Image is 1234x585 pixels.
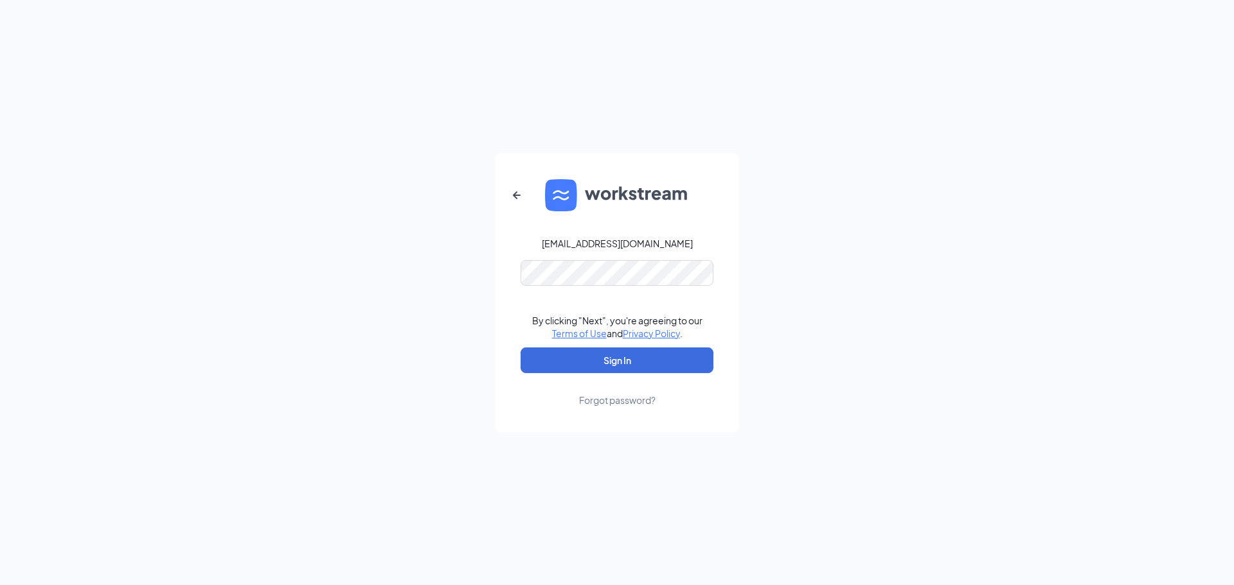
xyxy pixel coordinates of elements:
[545,179,689,211] img: WS logo and Workstream text
[579,373,656,406] a: Forgot password?
[521,347,713,373] button: Sign In
[509,188,524,203] svg: ArrowLeftNew
[501,180,532,211] button: ArrowLeftNew
[623,327,680,339] a: Privacy Policy
[532,314,702,340] div: By clicking "Next", you're agreeing to our and .
[579,394,656,406] div: Forgot password?
[542,237,693,250] div: [EMAIL_ADDRESS][DOMAIN_NAME]
[552,327,607,339] a: Terms of Use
